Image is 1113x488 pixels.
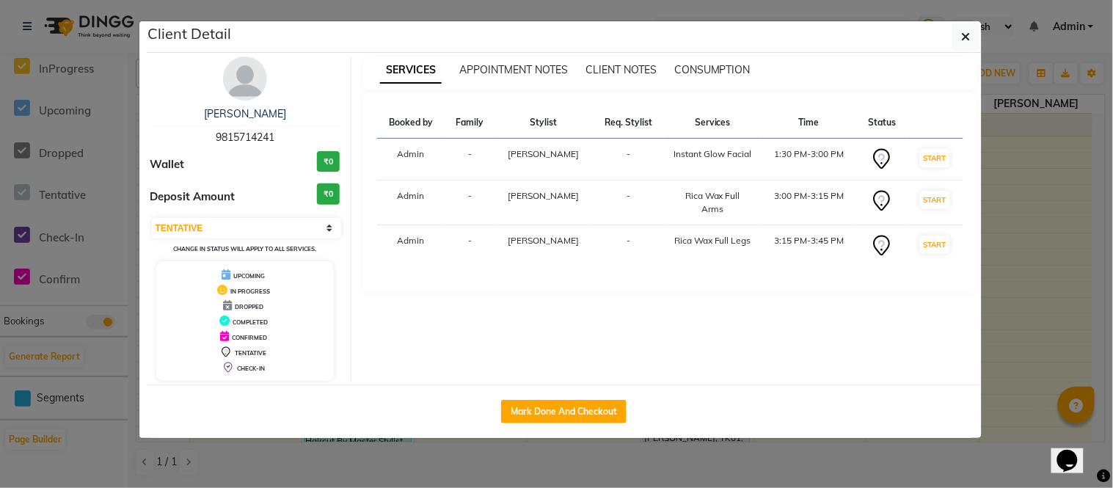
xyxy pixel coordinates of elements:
h5: Client Detail [148,23,232,45]
td: Admin [377,225,445,267]
span: Deposit Amount [150,189,236,205]
span: CONSUMPTION [674,63,751,76]
span: APPOINTMENT NOTES [459,63,568,76]
th: Family [445,107,495,139]
a: [PERSON_NAME] [204,107,286,120]
iframe: chat widget [1051,429,1098,473]
td: - [593,139,665,181]
th: Status [857,107,907,139]
span: 9815714241 [216,131,274,144]
span: [PERSON_NAME] [508,148,580,159]
span: IN PROGRESS [230,288,270,295]
td: 3:15 PM-3:45 PM [761,225,857,267]
span: TENTATIVE [235,349,266,357]
span: UPCOMING [233,272,265,280]
span: DROPPED [235,303,263,310]
span: COMPLETED [233,318,268,326]
button: START [920,191,950,209]
th: Services [665,107,762,139]
div: Instant Glow Facial [674,148,753,161]
span: CLIENT NOTES [585,63,657,76]
span: Wallet [150,156,185,173]
span: SERVICES [380,57,442,84]
td: 1:30 PM-3:00 PM [761,139,857,181]
span: CONFIRMED [232,334,267,341]
td: - [445,181,495,225]
h3: ₹0 [317,183,340,205]
td: - [593,225,665,267]
th: Time [761,107,857,139]
button: START [920,236,950,254]
h3: ₹0 [317,151,340,172]
td: - [445,139,495,181]
small: Change in status will apply to all services. [173,245,316,252]
td: 3:00 PM-3:15 PM [761,181,857,225]
img: avatar [223,57,267,101]
th: Req. Stylist [593,107,665,139]
td: - [445,225,495,267]
th: Booked by [377,107,445,139]
td: - [593,181,665,225]
button: Mark Done And Checkout [501,400,627,423]
div: Rica Wax Full Arms [674,189,753,216]
th: Stylist [495,107,593,139]
td: Admin [377,181,445,225]
td: Admin [377,139,445,181]
button: START [920,149,950,167]
div: Rica Wax Full Legs [674,234,753,247]
span: [PERSON_NAME] [508,235,580,246]
span: CHECK-IN [237,365,265,372]
span: [PERSON_NAME] [508,190,580,201]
